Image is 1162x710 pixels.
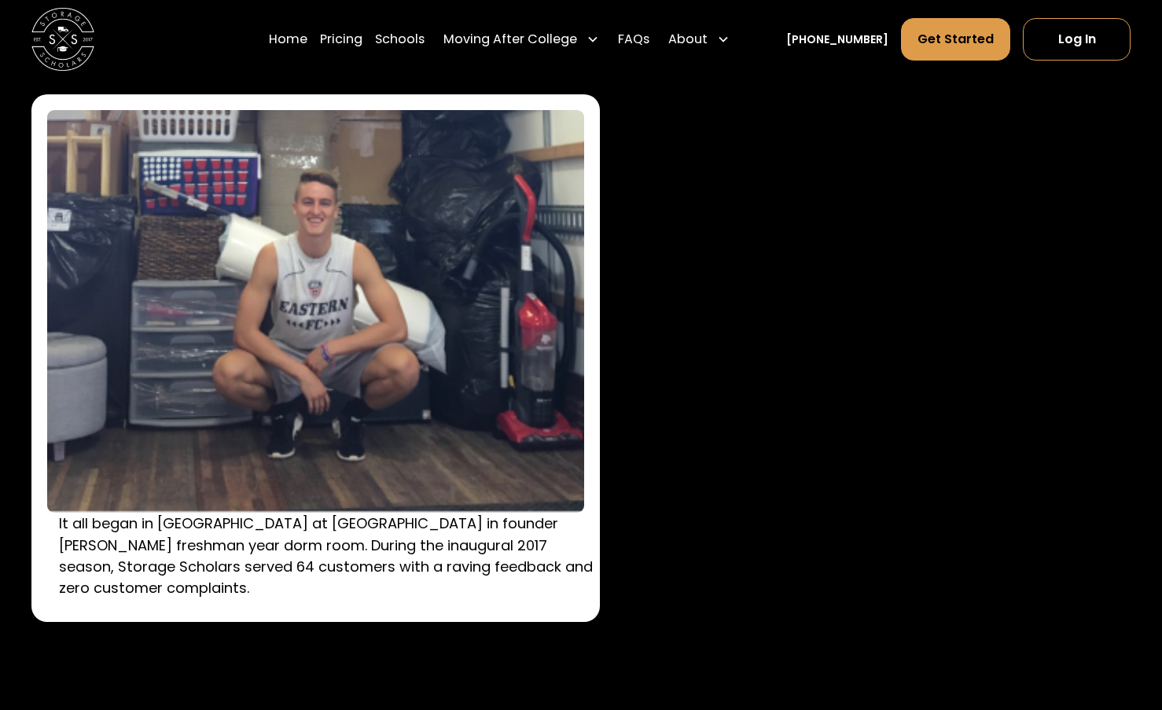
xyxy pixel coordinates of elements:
[59,513,595,598] p: It all began in [GEOGRAPHIC_DATA] at [GEOGRAPHIC_DATA] in founder [PERSON_NAME] freshman year dor...
[668,30,708,49] div: About
[269,17,307,61] a: Home
[31,8,94,71] img: Storage Scholars main logo
[320,17,362,61] a: Pricing
[47,110,583,513] img: Sam Chason at Wake Forest
[443,30,577,49] div: Moving After College
[786,31,888,48] a: [PHONE_NUMBER]
[1023,18,1130,61] a: Log In
[618,17,649,61] a: FAQs
[375,17,425,61] a: Schools
[437,17,605,61] div: Moving After College
[662,17,736,61] div: About
[901,18,1010,61] a: Get Started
